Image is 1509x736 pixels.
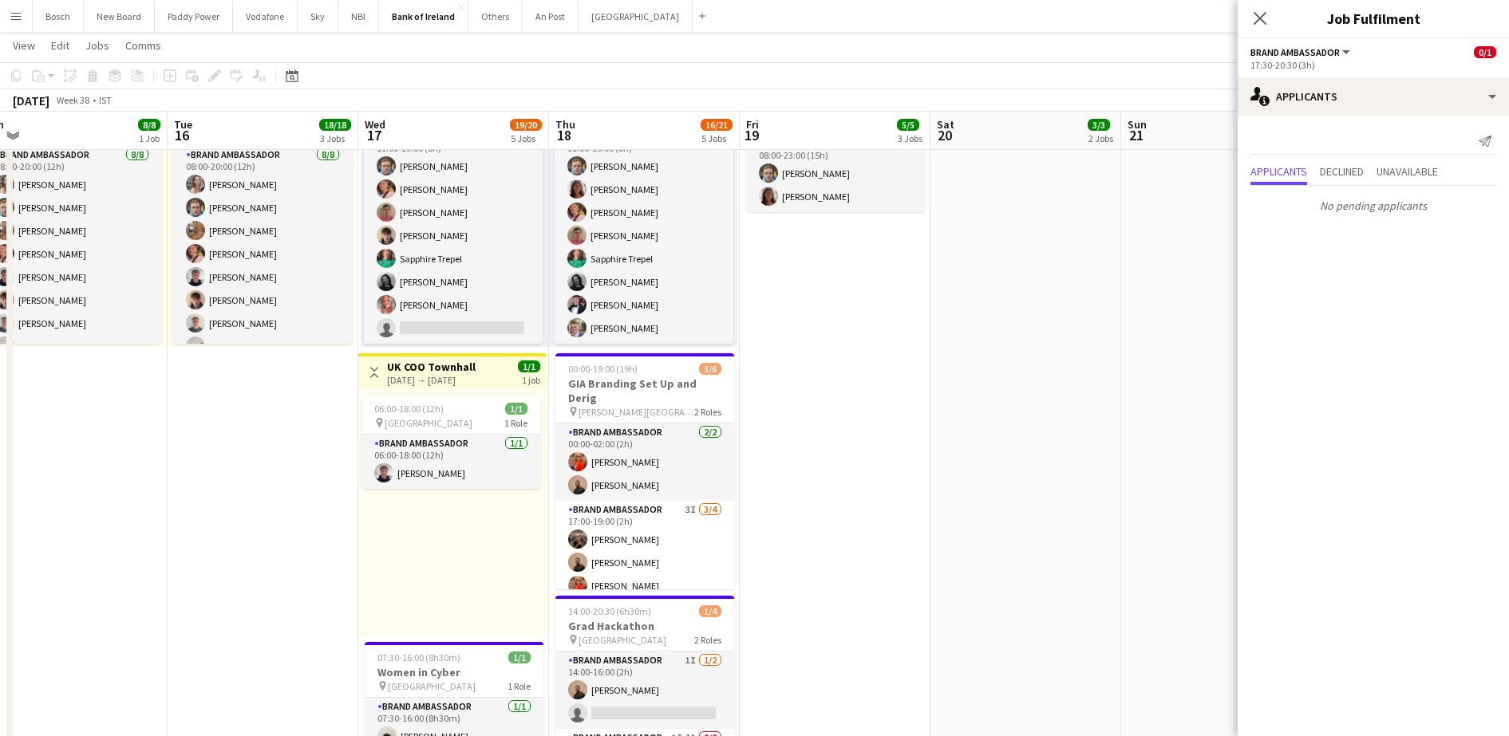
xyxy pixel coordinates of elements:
app-job-card: 11:00-19:00 (8h)7/8 Trinity1 RoleBrand Ambassador6I7/811:00-19:00 (8h)[PERSON_NAME][PERSON_NAME][... [364,108,543,344]
app-job-card: 06:00-18:00 (12h)1/1 [GEOGRAPHIC_DATA]1 RoleBrand Ambassador1/106:00-18:00 (12h)[PERSON_NAME] [361,396,540,489]
span: Edit [51,38,69,53]
span: Applicants [1250,166,1307,177]
button: Bosch [33,1,84,32]
p: No pending applicants [1238,192,1509,219]
button: Others [468,1,523,32]
span: 0/1 [1474,46,1496,58]
span: 5/6 [699,363,721,375]
button: Sky [298,1,338,32]
span: [GEOGRAPHIC_DATA] [385,417,472,429]
span: 1 Role [504,417,527,429]
app-card-role: Brand Ambassador8/811:00-19:00 (8h)[PERSON_NAME][PERSON_NAME][PERSON_NAME][PERSON_NAME]Sapphire T... [555,128,733,344]
span: Fri [746,117,759,132]
app-card-role: Brand Ambassador2/208:00-23:00 (15h)[PERSON_NAME][PERSON_NAME] [746,135,925,212]
span: 17 [362,126,385,144]
a: Edit [45,35,76,56]
span: 5/5 [897,119,919,131]
span: 2 Roles [694,634,721,646]
button: NBI [338,1,379,32]
span: 1/1 [518,360,540,372]
button: Paddy Power [155,1,233,32]
app-card-role: Brand Ambassador3I3/417:00-19:00 (2h)[PERSON_NAME][PERSON_NAME][PERSON_NAME] [555,501,734,624]
span: Declined [1320,166,1364,177]
span: Week 38 [53,94,93,106]
h3: Job Fulfilment [1238,8,1509,29]
div: 3 Jobs [320,132,350,144]
span: Tue [174,117,192,132]
div: 3 Jobs [898,132,922,144]
app-job-card: 11:00-19:00 (8h)8/8 Trinity1 RoleBrand Ambassador8/811:00-19:00 (8h)[PERSON_NAME][PERSON_NAME][PE... [555,108,733,344]
span: 20 [934,126,954,144]
h3: GIA Branding Set Up and Derig [555,376,734,405]
button: An Post [523,1,579,32]
span: [GEOGRAPHIC_DATA] [579,634,666,646]
span: 18/18 [319,119,351,131]
a: Jobs [79,35,116,56]
app-card-role: Brand Ambassador1/106:00-18:00 (12h)[PERSON_NAME] [361,435,540,489]
div: Applicants [1238,77,1509,116]
app-card-role: Brand Ambassador6I7/811:00-19:00 (8h)[PERSON_NAME][PERSON_NAME][PERSON_NAME][PERSON_NAME]Sapphire... [364,128,543,344]
span: 14:00-20:30 (6h30m) [568,605,651,617]
div: IST [99,94,112,106]
span: Jobs [85,38,109,53]
div: 5 Jobs [511,132,541,144]
app-card-role: Brand Ambassador8/808:00-20:00 (12h)[PERSON_NAME][PERSON_NAME][PERSON_NAME][PERSON_NAME][PERSON_N... [173,146,352,362]
div: 2 Jobs [1088,132,1113,144]
button: Brand Ambassador [1250,46,1353,58]
h3: UK COO Townhall [387,360,476,374]
button: New Board [84,1,155,32]
a: Comms [119,35,168,56]
span: View [13,38,35,53]
app-card-role: Brand Ambassador2/200:00-02:00 (2h)[PERSON_NAME][PERSON_NAME] [555,423,734,501]
app-card-role: Brand Ambassador1I1/214:00-16:00 (2h)[PERSON_NAME] [555,651,734,729]
span: Thu [555,117,575,132]
span: 1/1 [505,403,527,415]
span: 07:30-16:00 (8h30m) [377,651,460,663]
span: 1/1 [508,651,531,663]
h3: Grad Hackathon [555,619,734,633]
span: Sat [937,117,954,132]
span: 06:00-18:00 (12h) [374,403,444,415]
div: 1 job [522,372,540,386]
span: 19 [744,126,759,144]
span: Unavailable [1377,166,1438,177]
span: Sun [1128,117,1147,132]
a: View [6,35,41,56]
div: [DATE] [13,92,49,108]
span: Brand Ambassador [1250,46,1340,58]
span: 1/4 [699,605,721,617]
span: Wed [365,117,385,132]
span: 21 [1125,126,1147,144]
app-job-card: 00:00-19:00 (19h)5/6GIA Branding Set Up and Derig [PERSON_NAME][GEOGRAPHIC_DATA]2 RolesBrand Amba... [555,353,734,589]
div: 1 Job [139,132,160,144]
span: [GEOGRAPHIC_DATA] [388,680,476,692]
button: Bank of Ireland [379,1,468,32]
span: 2 Roles [694,406,721,418]
span: [PERSON_NAME][GEOGRAPHIC_DATA] [579,406,694,418]
span: 00:00-19:00 (19h) [568,363,638,375]
span: 16 [172,126,192,144]
span: 3/3 [1088,119,1110,131]
span: 19/20 [510,119,542,131]
div: [DATE] → [DATE] [387,374,476,386]
span: 8/8 [138,119,160,131]
span: 18 [553,126,575,144]
div: 17:30-20:30 (3h) [1250,59,1496,71]
h3: Women in Cyber [365,665,543,679]
app-job-card: 08:00-20:00 (12h)8/8 CIT Campus1 RoleBrand Ambassador8/808:00-20:00 (12h)[PERSON_NAME][PERSON_NAM... [173,108,352,344]
button: Vodafone [233,1,298,32]
button: [GEOGRAPHIC_DATA] [579,1,693,32]
span: 1 Role [508,680,531,692]
span: Comms [125,38,161,53]
div: 5 Jobs [701,132,732,144]
span: 16/21 [701,119,733,131]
